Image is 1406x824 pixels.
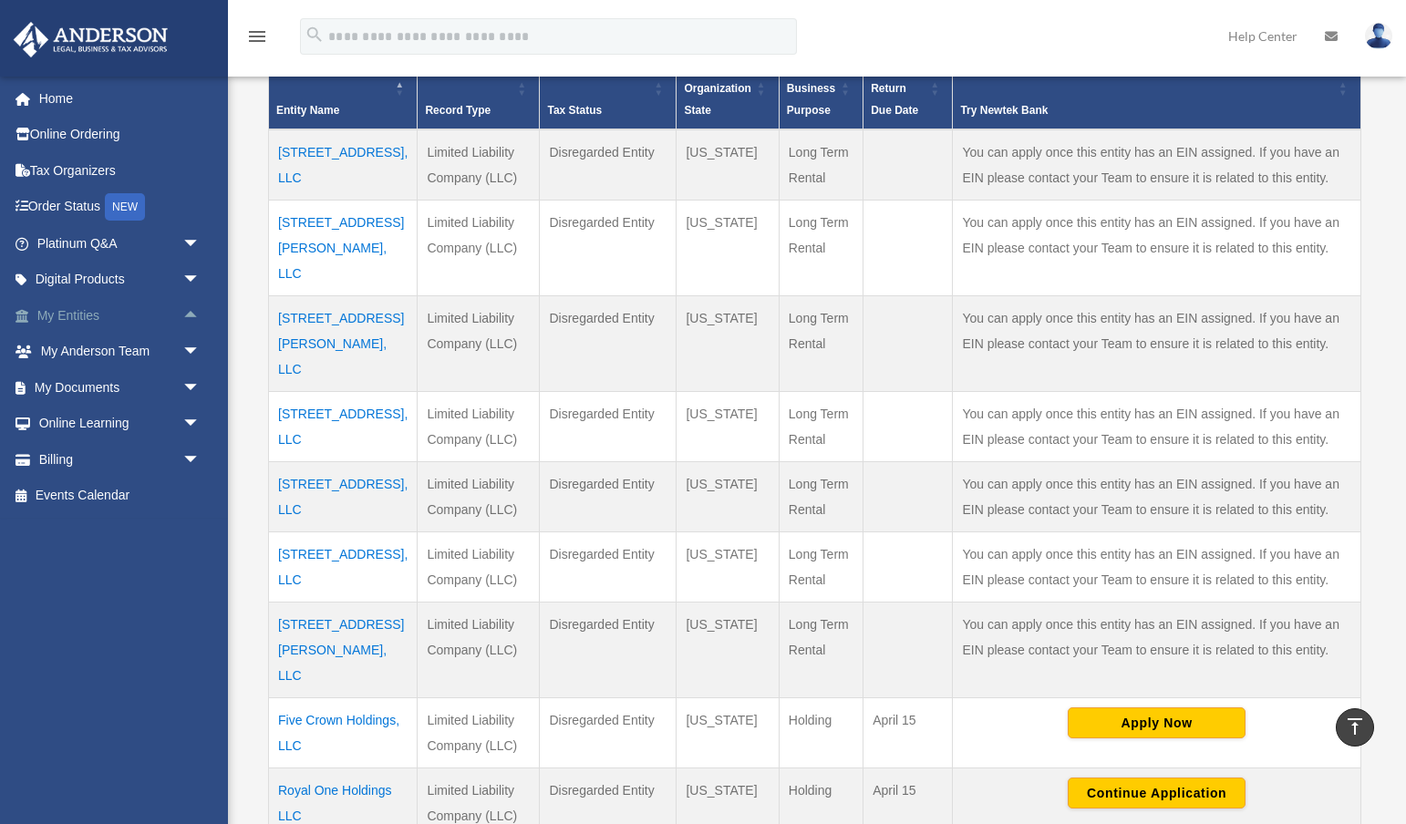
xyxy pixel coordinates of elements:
[269,47,418,129] th: Entity Name: Activate to invert sorting
[1344,716,1366,737] i: vertical_align_top
[779,391,863,461] td: Long Term Rental
[779,129,863,201] td: Long Term Rental
[418,531,540,602] td: Limited Liability Company (LLC)
[13,334,228,370] a: My Anderson Teamarrow_drop_down
[269,697,418,767] td: Five Crown Holdings, LLC
[13,225,228,262] a: Platinum Q&Aarrow_drop_down
[540,47,677,129] th: Tax Status: Activate to sort
[953,47,1361,129] th: Try Newtek Bank : Activate to sort
[677,391,779,461] td: [US_STATE]
[105,193,145,221] div: NEW
[418,602,540,697] td: Limited Liability Company (LLC)
[1336,708,1374,747] a: vertical_align_top
[8,22,173,57] img: Anderson Advisors Platinum Portal
[953,391,1361,461] td: You can apply once this entity has an EIN assigned. If you have an EIN please contact your Team t...
[1365,23,1392,49] img: User Pic
[677,47,779,129] th: Organization State: Activate to sort
[182,297,219,335] span: arrow_drop_up
[13,262,228,298] a: Digital Productsarrow_drop_down
[779,531,863,602] td: Long Term Rental
[540,200,677,295] td: Disregarded Entity
[246,26,268,47] i: menu
[182,406,219,443] span: arrow_drop_down
[13,369,228,406] a: My Documentsarrow_drop_down
[779,602,863,697] td: Long Term Rental
[246,32,268,47] a: menu
[269,129,418,201] td: [STREET_ADDRESS], LLC
[418,200,540,295] td: Limited Liability Company (LLC)
[425,104,491,117] span: Record Type
[540,697,677,767] td: Disregarded Entity
[540,602,677,697] td: Disregarded Entity
[13,189,228,226] a: Order StatusNEW
[953,129,1361,201] td: You can apply once this entity has an EIN assigned. If you have an EIN please contact your Team t...
[418,391,540,461] td: Limited Liability Company (LLC)
[269,461,418,531] td: [STREET_ADDRESS], LLC
[871,60,918,117] span: Federal Return Due Date
[677,295,779,391] td: [US_STATE]
[677,461,779,531] td: [US_STATE]
[182,262,219,299] span: arrow_drop_down
[540,461,677,531] td: Disregarded Entity
[269,391,418,461] td: [STREET_ADDRESS], LLC
[953,531,1361,602] td: You can apply once this entity has an EIN assigned. If you have an EIN please contact your Team t...
[540,391,677,461] td: Disregarded Entity
[418,295,540,391] td: Limited Liability Company (LLC)
[677,129,779,201] td: [US_STATE]
[779,200,863,295] td: Long Term Rental
[540,129,677,201] td: Disregarded Entity
[13,406,228,442] a: Online Learningarrow_drop_down
[779,295,863,391] td: Long Term Rental
[418,129,540,201] td: Limited Liability Company (LLC)
[953,200,1361,295] td: You can apply once this entity has an EIN assigned. If you have an EIN please contact your Team t...
[1068,778,1246,809] button: Continue Application
[418,461,540,531] td: Limited Liability Company (LLC)
[269,531,418,602] td: [STREET_ADDRESS], LLC
[547,104,602,117] span: Tax Status
[960,99,1333,121] div: Try Newtek Bank
[677,200,779,295] td: [US_STATE]
[13,152,228,189] a: Tax Organizers
[182,225,219,263] span: arrow_drop_down
[269,295,418,391] td: [STREET_ADDRESS][PERSON_NAME], LLC
[779,461,863,531] td: Long Term Rental
[269,200,418,295] td: [STREET_ADDRESS][PERSON_NAME], LLC
[1068,707,1246,738] button: Apply Now
[684,82,750,117] span: Organization State
[677,602,779,697] td: [US_STATE]
[13,441,228,478] a: Billingarrow_drop_down
[305,25,325,45] i: search
[276,104,339,117] span: Entity Name
[182,369,219,407] span: arrow_drop_down
[540,531,677,602] td: Disregarded Entity
[787,82,835,117] span: Business Purpose
[779,47,863,129] th: Business Purpose: Activate to sort
[13,117,228,153] a: Online Ordering
[953,295,1361,391] td: You can apply once this entity has an EIN assigned. If you have an EIN please contact your Team t...
[540,295,677,391] td: Disregarded Entity
[182,441,219,479] span: arrow_drop_down
[13,297,228,334] a: My Entitiesarrow_drop_up
[779,697,863,767] td: Holding
[269,602,418,697] td: [STREET_ADDRESS][PERSON_NAME], LLC
[953,602,1361,697] td: You can apply once this entity has an EIN assigned. If you have an EIN please contact your Team t...
[418,47,540,129] th: Record Type: Activate to sort
[418,697,540,767] td: Limited Liability Company (LLC)
[863,697,953,767] td: April 15
[953,461,1361,531] td: You can apply once this entity has an EIN assigned. If you have an EIN please contact your Team t...
[677,697,779,767] td: [US_STATE]
[13,478,228,514] a: Events Calendar
[677,531,779,602] td: [US_STATE]
[13,80,228,117] a: Home
[863,47,953,129] th: Federal Return Due Date: Activate to sort
[182,334,219,371] span: arrow_drop_down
